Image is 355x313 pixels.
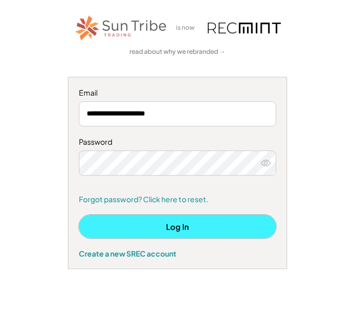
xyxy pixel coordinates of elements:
[79,249,276,258] div: Create a new SREC account
[74,14,168,42] img: STT_Horizontal_Logo%2B-%2BColor.png
[129,48,226,56] a: read about why we rebranded →
[79,215,276,238] button: Log In
[208,22,281,33] img: recmint-logotype%403x.png
[79,137,276,147] div: Password
[79,88,276,98] div: Email
[79,194,276,205] a: Forgot password? Click here to reset.
[173,24,203,32] div: is now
